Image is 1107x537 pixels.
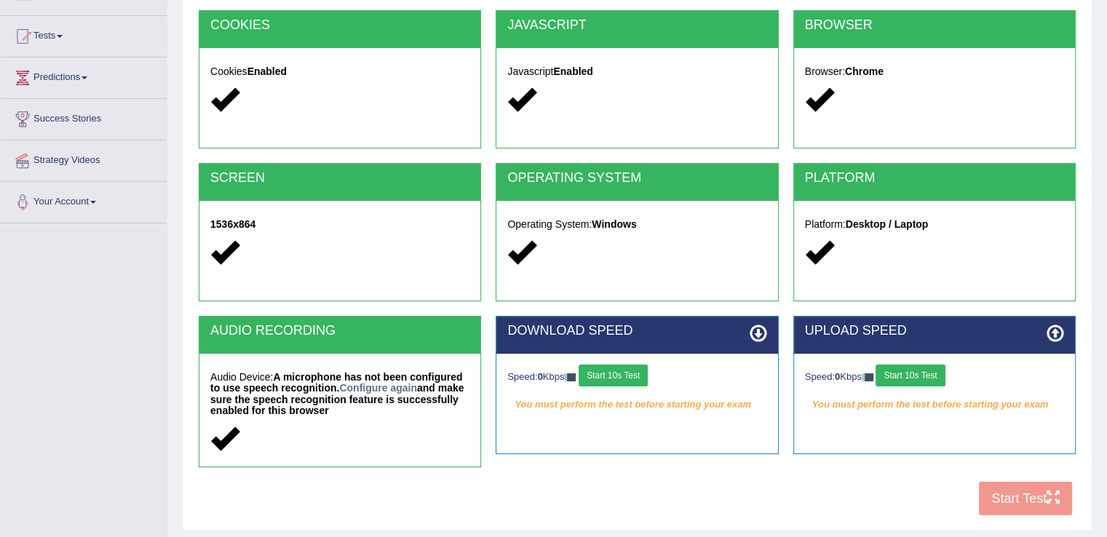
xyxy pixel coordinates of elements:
[210,18,469,33] h2: COOKIES
[846,218,929,230] strong: Desktop / Laptop
[805,394,1064,415] em: You must perform the test before starting your exam
[1,57,167,94] a: Predictions
[553,65,592,77] strong: Enabled
[579,365,648,386] button: Start 10s Test
[507,171,766,186] h2: OPERATING SYSTEM
[210,372,469,417] h5: Audio Device:
[507,66,766,77] h5: Javascript
[210,218,255,230] strong: 1536x864
[1,140,167,177] a: Strategy Videos
[862,373,873,381] img: ajax-loader-fb-connection.gif
[592,218,636,230] strong: Windows
[845,65,884,77] strong: Chrome
[210,171,469,186] h2: SCREEN
[507,18,766,33] h2: JAVASCRIPT
[507,394,766,415] em: You must perform the test before starting your exam
[805,66,1064,77] h5: Browser:
[210,324,469,338] h2: AUDIO RECORDING
[507,324,766,338] h2: DOWNLOAD SPEED
[805,219,1064,230] h5: Platform:
[805,324,1064,338] h2: UPLOAD SPEED
[1,182,167,218] a: Your Account
[507,365,766,390] div: Speed: Kbps
[805,18,1064,33] h2: BROWSER
[805,365,1064,390] div: Speed: Kbps
[876,365,945,386] button: Start 10s Test
[247,65,287,77] strong: Enabled
[339,382,417,394] a: Configure again
[805,171,1064,186] h2: PLATFORM
[1,16,167,52] a: Tests
[210,371,464,416] strong: A microphone has not been configured to use speech recognition. and make sure the speech recognit...
[507,219,766,230] h5: Operating System:
[564,373,576,381] img: ajax-loader-fb-connection.gif
[835,371,840,382] strong: 0
[1,99,167,135] a: Success Stories
[538,371,543,382] strong: 0
[210,66,469,77] h5: Cookies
